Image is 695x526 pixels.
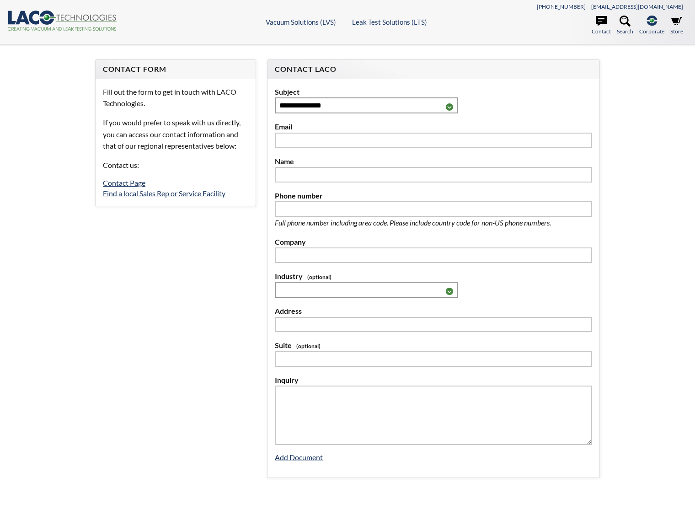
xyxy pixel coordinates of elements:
a: [PHONE_NUMBER] [537,3,586,10]
a: Search [617,16,633,36]
a: [EMAIL_ADDRESS][DOMAIN_NAME] [591,3,683,10]
span: Corporate [639,27,664,36]
label: Company [275,236,592,248]
h4: Contact Form [103,64,248,74]
p: Contact us: [103,159,248,171]
h4: Contact LACO [275,64,592,74]
label: Email [275,121,592,133]
p: If you would prefer to speak with us directly, you can access our contact information and that of... [103,117,248,152]
a: Store [670,16,683,36]
a: Vacuum Solutions (LVS) [266,18,336,26]
a: Find a local Sales Rep or Service Facility [103,189,225,198]
p: Fill out the form to get in touch with LACO Technologies. [103,86,248,109]
p: Full phone number including area code. Please include country code for non-US phone numbers. [275,217,581,229]
label: Phone number [275,190,592,202]
label: Subject [275,86,592,98]
label: Inquiry [275,374,592,386]
label: Suite [275,339,592,351]
a: Contact Page [103,178,145,187]
label: Name [275,156,592,167]
a: Contact [592,16,611,36]
label: Address [275,305,592,317]
label: Industry [275,270,592,282]
a: Leak Test Solutions (LTS) [352,18,427,26]
a: Add Document [275,453,323,462]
